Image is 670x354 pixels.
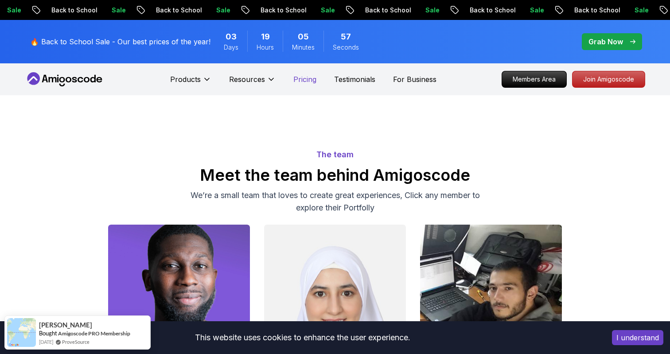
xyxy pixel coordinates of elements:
[502,71,567,88] a: Members Area
[573,71,645,87] p: Join Amigoscode
[39,338,53,346] span: [DATE]
[588,36,623,47] p: Grab Now
[261,31,270,43] span: 19 Hours
[257,43,274,52] span: Hours
[393,74,436,85] a: For Business
[502,71,566,87] p: Members Area
[207,6,236,15] p: Sale
[7,318,36,347] img: provesource social proof notification image
[612,330,663,345] button: Accept cookies
[341,31,351,43] span: 57 Seconds
[334,74,375,85] a: Testimonials
[25,148,645,161] p: The team
[30,36,210,47] p: 🔥 Back to School Sale - Our best prices of the year!
[7,328,599,347] div: This website uses cookies to enhance the user experience.
[229,74,265,85] p: Resources
[170,74,201,85] p: Products
[58,330,130,337] a: Amigoscode PRO Membership
[356,6,417,15] p: Back to School
[521,6,549,15] p: Sale
[186,189,484,214] p: We’re a small team that loves to create great experiences, Click any member to explore their Port...
[147,6,207,15] p: Back to School
[626,6,654,15] p: Sale
[252,6,312,15] p: Back to School
[226,31,237,43] span: 3 Days
[170,74,211,92] button: Products
[572,71,645,88] a: Join Amigoscode
[565,6,626,15] p: Back to School
[298,31,309,43] span: 5 Minutes
[103,6,131,15] p: Sale
[224,43,238,52] span: Days
[229,74,276,92] button: Resources
[461,6,521,15] p: Back to School
[25,166,645,184] h2: Meet the team behind Amigoscode
[293,74,316,85] a: Pricing
[333,43,359,52] span: Seconds
[39,330,57,337] span: Bought
[312,6,340,15] p: Sale
[417,6,445,15] p: Sale
[62,338,90,346] a: ProveSource
[292,43,315,52] span: Minutes
[43,6,103,15] p: Back to School
[39,321,92,329] span: [PERSON_NAME]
